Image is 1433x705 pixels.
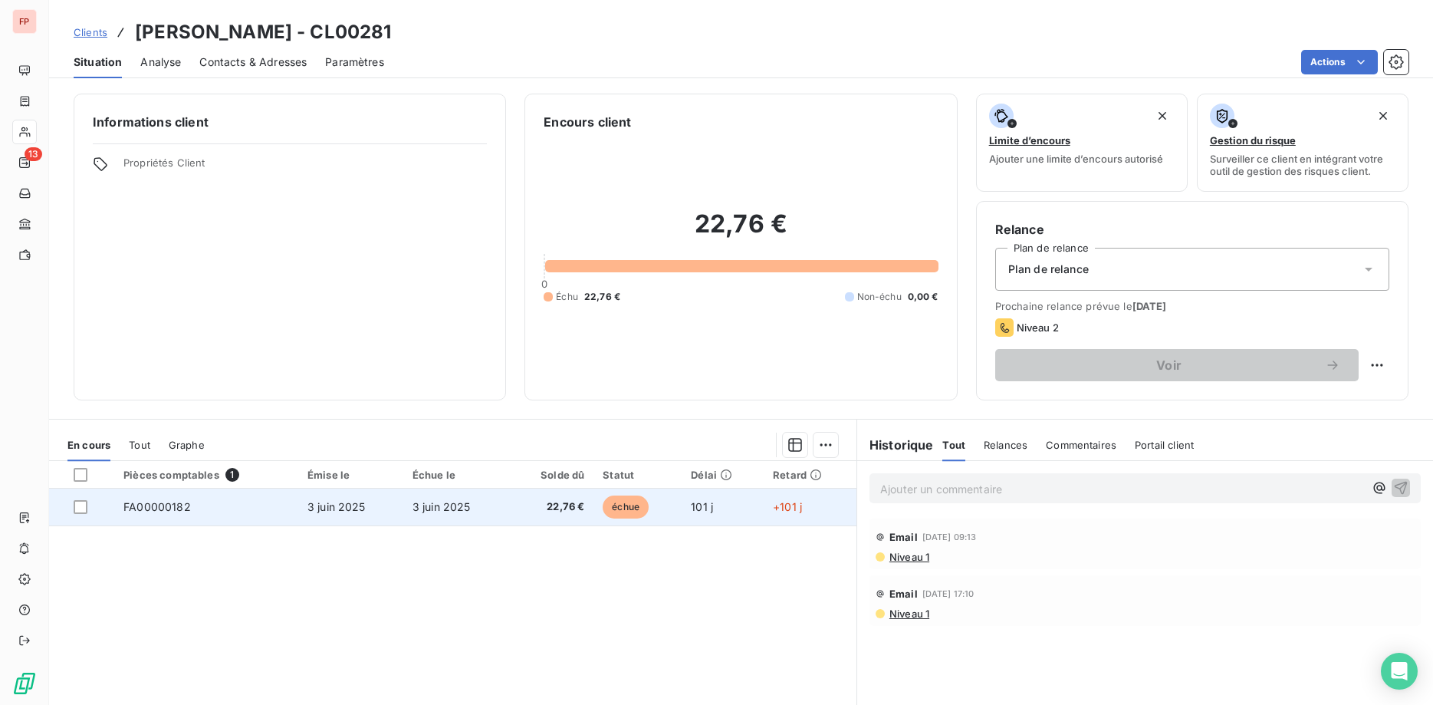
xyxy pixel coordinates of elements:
[307,469,394,481] div: Émise le
[123,156,487,178] span: Propriétés Client
[135,18,391,46] h3: [PERSON_NAME] - CL00281
[12,9,37,34] div: FP
[129,439,150,451] span: Tout
[12,671,37,696] img: Logo LeanPay
[984,439,1027,451] span: Relances
[307,500,366,513] span: 3 juin 2025
[1197,94,1408,192] button: Gestion du risqueSurveiller ce client en intégrant votre outil de gestion des risques client.
[1046,439,1116,451] span: Commentaires
[140,54,181,70] span: Analyse
[556,290,578,304] span: Échu
[584,290,620,304] span: 22,76 €
[1008,262,1089,277] span: Plan de relance
[908,290,938,304] span: 0,00 €
[888,608,929,620] span: Niveau 1
[169,439,205,451] span: Graphe
[1135,439,1194,451] span: Portail client
[544,113,631,131] h6: Encours client
[603,496,649,519] span: échue
[544,209,938,255] h2: 22,76 €
[976,94,1188,192] button: Limite d’encoursAjouter une limite d’encours autorisé
[74,54,122,70] span: Situation
[1301,50,1378,74] button: Actions
[123,468,289,482] div: Pièces comptables
[1017,321,1059,334] span: Niveau 2
[889,531,918,543] span: Email
[1381,653,1418,690] div: Open Intercom Messenger
[1210,153,1395,177] span: Surveiller ce client en intégrant votre outil de gestion des risques client.
[67,439,110,451] span: En cours
[603,469,672,481] div: Statut
[199,54,307,70] span: Contacts & Adresses
[857,290,902,304] span: Non-échu
[989,134,1070,147] span: Limite d’encours
[1014,359,1325,371] span: Voir
[74,25,107,40] a: Clients
[25,147,42,161] span: 13
[922,589,975,598] span: [DATE] 17:10
[225,468,239,482] span: 1
[773,500,802,513] span: +101 j
[995,300,1389,312] span: Prochaine relance prévue le
[74,26,107,38] span: Clients
[518,469,585,481] div: Solde dû
[123,500,191,513] span: FA00000182
[889,588,918,600] span: Email
[325,54,384,70] span: Paramètres
[888,551,929,563] span: Niveau 1
[995,349,1359,381] button: Voir
[989,153,1163,165] span: Ajouter une limite d’encours autorisé
[541,278,547,290] span: 0
[1210,134,1296,147] span: Gestion du risque
[518,499,585,515] span: 22,76 €
[93,113,487,131] h6: Informations client
[857,436,934,454] h6: Historique
[412,469,499,481] div: Échue le
[995,220,1389,239] h6: Relance
[412,500,471,513] span: 3 juin 2025
[942,439,965,451] span: Tout
[922,532,977,542] span: [DATE] 09:13
[691,500,713,513] span: 101 j
[691,469,754,481] div: Délai
[773,469,847,481] div: Retard
[1132,300,1167,312] span: [DATE]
